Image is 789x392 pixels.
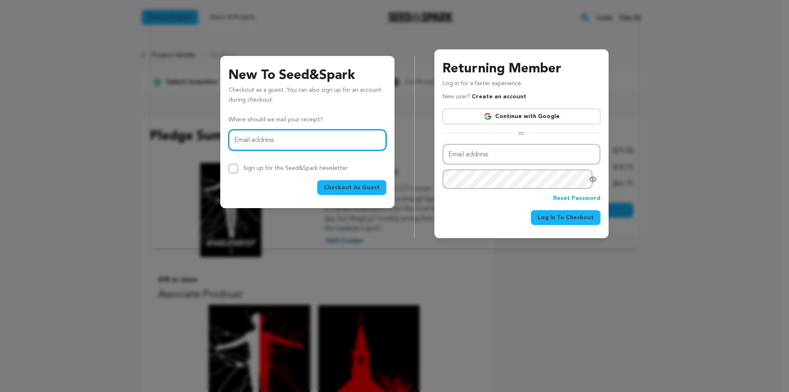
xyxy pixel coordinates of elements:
[514,129,529,137] span: or
[243,165,348,171] label: Sign up for the Seed&Spark newsletter
[472,94,526,100] a: Create an account
[317,180,386,195] button: Checkout As Guest
[531,210,600,225] button: Log In To Checkout
[228,115,386,125] p: Where should we mail your receipt?
[324,183,380,192] span: Checkout As Guest
[443,92,526,102] p: New user?
[443,59,600,79] h3: Returning Member
[228,86,386,109] p: Checkout as a guest. You can also sign up for an account during checkout.
[589,175,597,183] a: Show password as plain text. Warning: this will display your password on the screen.
[484,112,492,121] img: Google logo
[538,213,594,222] span: Log In To Checkout
[553,194,600,204] a: Reset Password
[443,144,600,165] input: Email address
[228,130,386,151] input: Email address
[228,66,386,86] h3: New To Seed&Spark
[443,109,600,124] a: Continue with Google
[443,79,600,92] p: Log in for a faster experience.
